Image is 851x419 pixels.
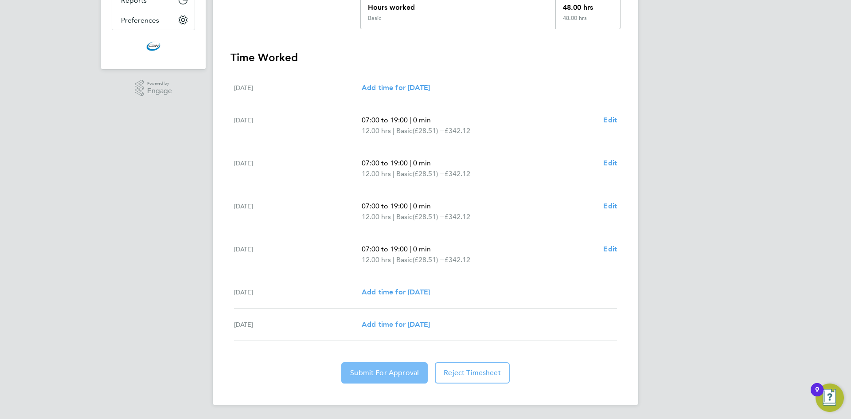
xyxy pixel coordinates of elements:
[362,202,408,210] span: 07:00 to 19:00
[603,115,617,125] a: Edit
[341,362,428,384] button: Submit For Approval
[396,211,413,222] span: Basic
[362,169,391,178] span: 12.00 hrs
[362,82,430,93] a: Add time for [DATE]
[147,87,172,95] span: Engage
[393,212,394,221] span: |
[603,159,617,167] span: Edit
[135,80,172,97] a: Powered byEngage
[230,51,621,65] h3: Time Worked
[234,82,362,93] div: [DATE]
[121,16,159,24] span: Preferences
[410,116,411,124] span: |
[393,255,394,264] span: |
[393,126,394,135] span: |
[603,244,617,255] a: Edit
[816,384,844,412] button: Open Resource Center, 9 new notifications
[396,125,413,136] span: Basic
[413,116,431,124] span: 0 min
[396,168,413,179] span: Basic
[362,255,391,264] span: 12.00 hrs
[603,116,617,124] span: Edit
[603,202,617,210] span: Edit
[413,212,445,221] span: (£28.51) =
[362,319,430,330] a: Add time for [DATE]
[362,288,430,296] span: Add time for [DATE]
[413,159,431,167] span: 0 min
[413,202,431,210] span: 0 min
[362,287,430,298] a: Add time for [DATE]
[362,320,430,329] span: Add time for [DATE]
[368,15,381,22] div: Basic
[410,245,411,253] span: |
[815,390,819,401] div: 9
[234,158,362,179] div: [DATE]
[234,244,362,265] div: [DATE]
[362,212,391,221] span: 12.00 hrs
[147,80,172,87] span: Powered by
[444,368,501,377] span: Reject Timesheet
[445,126,470,135] span: £342.12
[413,169,445,178] span: (£28.51) =
[603,201,617,211] a: Edit
[350,368,419,377] span: Submit For Approval
[435,362,510,384] button: Reject Timesheet
[413,255,445,264] span: (£28.51) =
[603,158,617,168] a: Edit
[112,10,195,30] button: Preferences
[362,83,430,92] span: Add time for [DATE]
[362,245,408,253] span: 07:00 to 19:00
[555,15,620,29] div: 48.00 hrs
[234,201,362,222] div: [DATE]
[445,169,470,178] span: £342.12
[396,255,413,265] span: Basic
[410,159,411,167] span: |
[362,116,408,124] span: 07:00 to 19:00
[362,159,408,167] span: 07:00 to 19:00
[112,39,195,53] a: Go to home page
[393,169,394,178] span: |
[413,245,431,253] span: 0 min
[603,245,617,253] span: Edit
[234,319,362,330] div: [DATE]
[410,202,411,210] span: |
[413,126,445,135] span: (£28.51) =
[445,212,470,221] span: £342.12
[146,39,160,53] img: cbwstaffingsolutions-logo-retina.png
[445,255,470,264] span: £342.12
[234,115,362,136] div: [DATE]
[362,126,391,135] span: 12.00 hrs
[234,287,362,298] div: [DATE]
